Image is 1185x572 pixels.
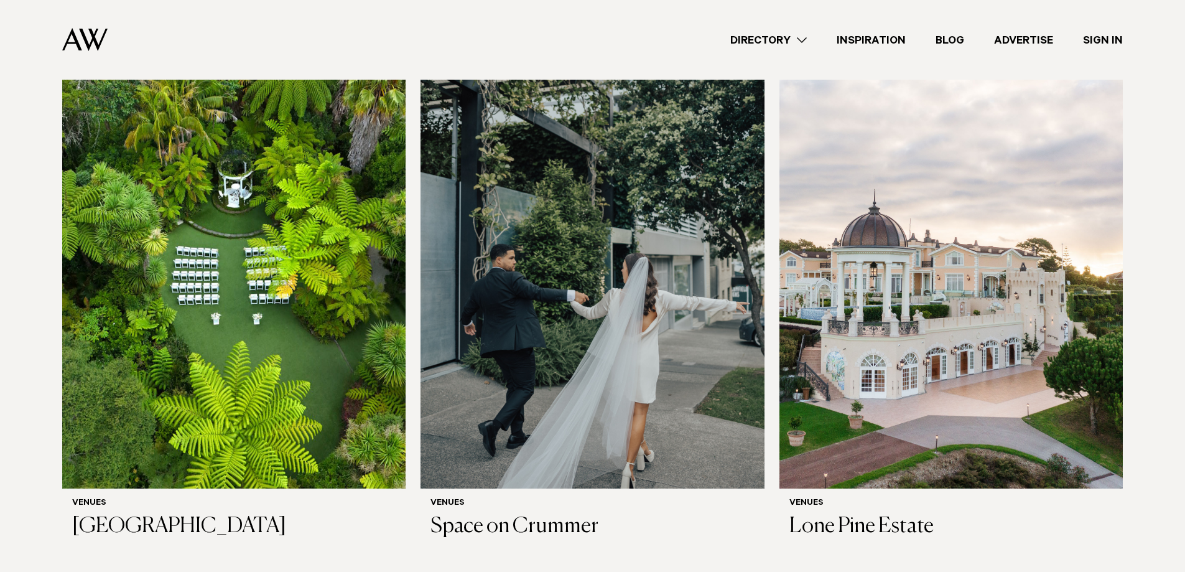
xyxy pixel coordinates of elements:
a: Inspiration [822,32,921,49]
a: Exterior view of Lone Pine Estate Venues Lone Pine Estate [779,27,1123,550]
a: Advertise [979,32,1068,49]
h3: Lone Pine Estate [789,514,1113,540]
a: Just married in Ponsonby Venues Space on Crummer [421,27,764,550]
h6: Venues [430,499,754,509]
a: Blog [921,32,979,49]
a: Sign In [1068,32,1138,49]
img: Exterior view of Lone Pine Estate [779,27,1123,489]
img: Just married in Ponsonby [421,27,764,489]
img: Auckland Weddings Logo [62,28,108,51]
h3: [GEOGRAPHIC_DATA] [72,514,396,540]
a: Native bush wedding setting Venues [GEOGRAPHIC_DATA] [62,27,406,550]
h3: Space on Crummer [430,514,754,540]
h6: Venues [72,499,396,509]
h6: Venues [789,499,1113,509]
a: Directory [715,32,822,49]
img: Native bush wedding setting [62,27,406,489]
